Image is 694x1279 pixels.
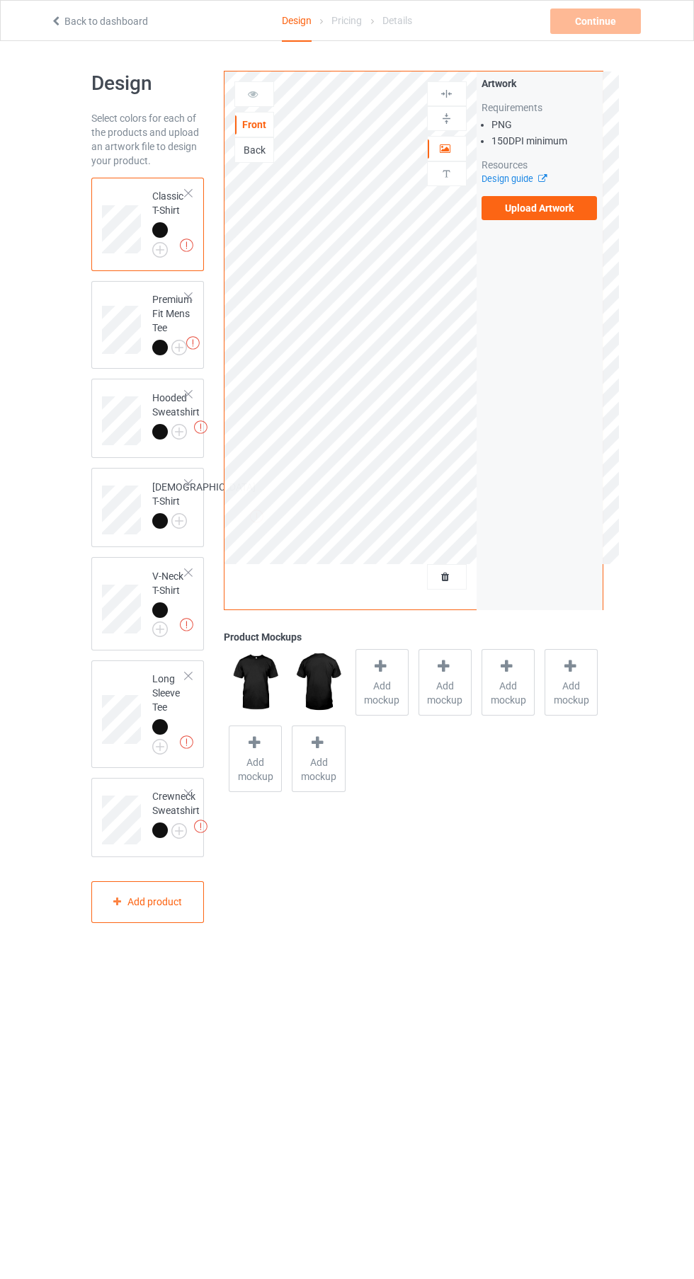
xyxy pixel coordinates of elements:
img: svg+xml;base64,PD94bWwgdmVyc2lvbj0iMS4wIiBlbmNvZGluZz0iVVRGLTgiPz4KPHN2ZyB3aWR0aD0iMjJweCIgaGVpZ2... [171,340,187,355]
div: Long Sleeve Tee [152,672,186,750]
li: PNG [491,117,598,132]
div: Add mockup [419,649,472,716]
img: exclamation icon [180,239,193,252]
div: Add mockup [545,649,598,716]
img: svg%3E%0A [440,87,453,101]
div: Crewneck Sweatshirt [152,789,200,837]
span: Add mockup [229,755,281,784]
div: Classic T-Shirt [91,178,205,271]
img: regular.jpg [292,649,345,716]
h1: Design [91,71,205,96]
img: exclamation icon [194,820,207,833]
div: Hooded Sweatshirt [91,379,205,458]
div: Add mockup [482,649,535,716]
div: Pricing [331,1,362,40]
div: Add mockup [355,649,409,716]
li: 150 DPI minimum [491,134,598,148]
img: svg+xml;base64,PD94bWwgdmVyc2lvbj0iMS4wIiBlbmNvZGluZz0iVVRGLTgiPz4KPHN2ZyB3aWR0aD0iMjJweCIgaGVpZ2... [152,621,168,637]
span: Add mockup [482,679,534,707]
div: Add mockup [229,725,282,792]
div: Design [282,1,312,42]
span: Add mockup [545,679,597,707]
div: Details [382,1,412,40]
div: Select colors for each of the products and upload an artwork file to design your product. [91,111,205,168]
span: Add mockup [292,755,344,784]
img: exclamation icon [194,420,207,434]
a: Design guide [482,173,546,184]
img: exclamation icon [180,618,193,631]
div: [DEMOGRAPHIC_DATA] T-Shirt [152,480,256,528]
img: svg%3E%0A [440,112,453,125]
img: svg+xml;base64,PD94bWwgdmVyc2lvbj0iMS4wIiBlbmNvZGluZz0iVVRGLTgiPz4KPHN2ZyB3aWR0aD0iMjJweCIgaGVpZ2... [171,823,187,839]
label: Upload Artwork [482,196,598,220]
span: Add mockup [419,679,471,707]
div: Hooded Sweatshirt [152,391,200,439]
div: Product Mockups [224,630,603,644]
div: Requirements [482,101,598,115]
div: Premium Fit Mens Tee [152,292,192,355]
img: svg%3E%0A [440,167,453,180]
img: svg+xml;base64,PD94bWwgdmVyc2lvbj0iMS4wIiBlbmNvZGluZz0iVVRGLTgiPz4KPHN2ZyB3aWR0aD0iMjJweCIgaGVpZ2... [171,513,187,529]
div: Add product [91,881,205,923]
div: Front [235,117,273,132]
img: svg+xml;base64,PD94bWwgdmVyc2lvbj0iMS4wIiBlbmNvZGluZz0iVVRGLTgiPz4KPHN2ZyB3aWR0aD0iMjJweCIgaGVpZ2... [152,242,168,258]
div: Long Sleeve Tee [91,660,205,768]
div: V-Neck T-Shirt [152,569,186,633]
div: Premium Fit Mens Tee [91,281,205,369]
img: exclamation icon [186,336,200,350]
div: Add mockup [292,725,345,792]
div: Crewneck Sweatshirt [91,778,205,857]
div: Classic T-Shirt [152,189,186,253]
div: Resources [482,158,598,172]
img: exclamation icon [180,735,193,749]
img: regular.jpg [229,649,282,716]
img: svg+xml;base64,PD94bWwgdmVyc2lvbj0iMS4wIiBlbmNvZGluZz0iVVRGLTgiPz4KPHN2ZyB3aWR0aD0iMjJweCIgaGVpZ2... [171,424,187,440]
a: Back to dashboard [50,16,148,27]
div: V-Neck T-Shirt [91,557,205,650]
div: Back [235,143,273,157]
div: Artwork [482,76,598,91]
span: Add mockup [356,679,408,707]
img: svg+xml;base64,PD94bWwgdmVyc2lvbj0iMS4wIiBlbmNvZGluZz0iVVRGLTgiPz4KPHN2ZyB3aWR0aD0iMjJweCIgaGVpZ2... [152,739,168,755]
div: [DEMOGRAPHIC_DATA] T-Shirt [91,468,205,547]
